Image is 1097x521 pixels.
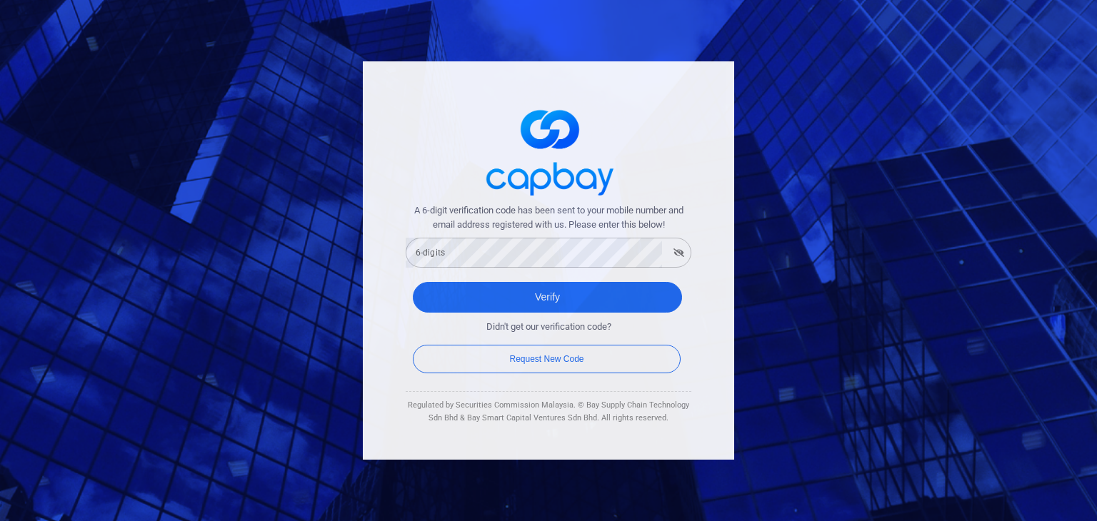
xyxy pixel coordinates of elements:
span: Didn't get our verification code? [486,320,611,335]
button: Request New Code [413,345,681,373]
img: logo [477,97,620,203]
div: Regulated by Securities Commission Malaysia. © Bay Supply Chain Technology Sdn Bhd & Bay Smart Ca... [406,399,691,424]
span: A 6-digit verification code has been sent to your mobile number and email address registered with... [406,203,691,233]
button: Verify [413,282,682,313]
